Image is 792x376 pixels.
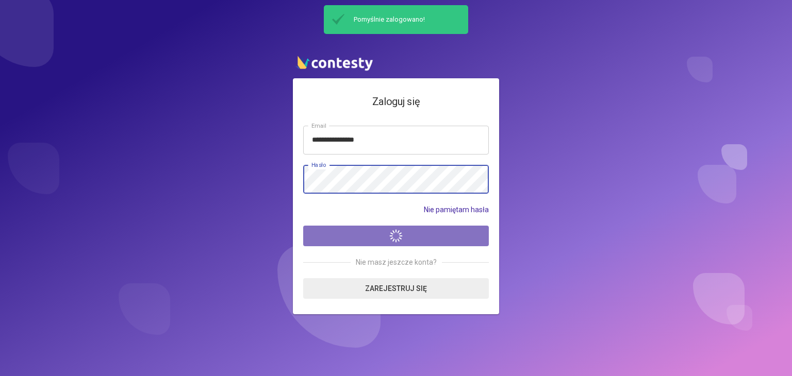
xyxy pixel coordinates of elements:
[293,52,375,73] img: contesty logo
[424,204,489,215] a: Nie pamiętam hasła
[303,278,489,299] a: Zarejestruj się
[351,257,442,268] span: Nie masz jeszcze konta?
[349,15,464,24] span: Pomyślnie zalogowano!
[303,94,489,110] h4: Zaloguj się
